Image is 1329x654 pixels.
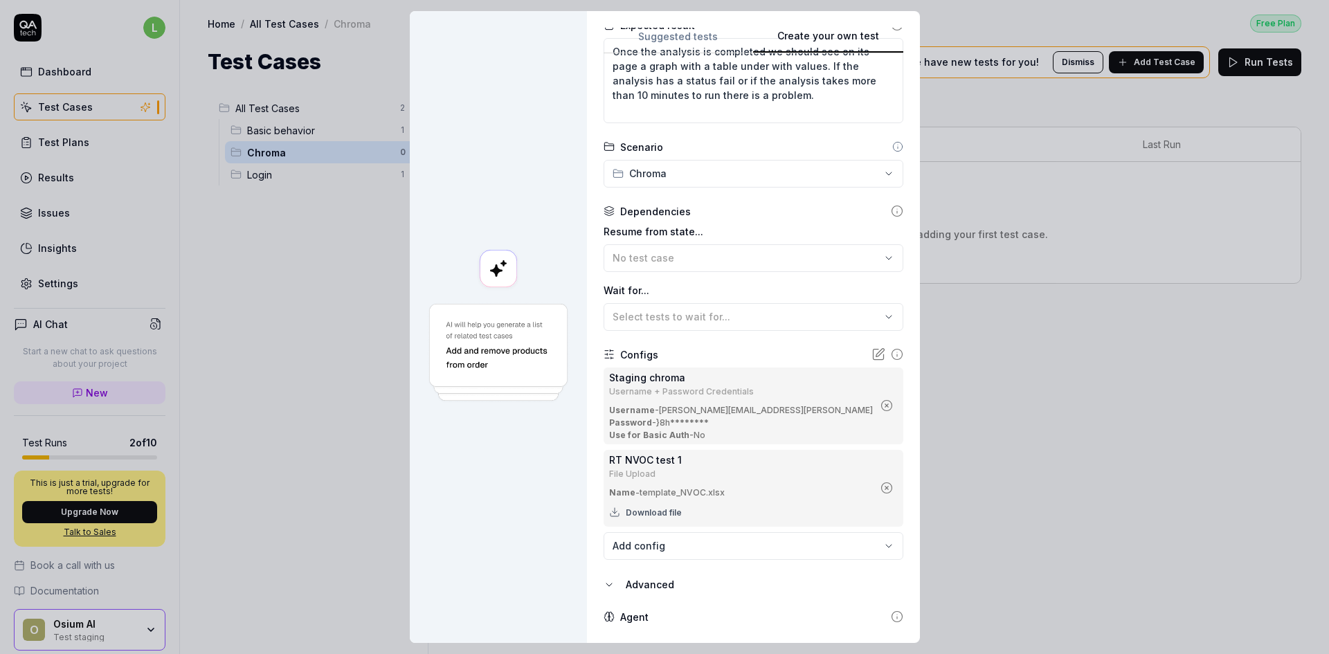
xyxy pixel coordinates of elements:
b: Name [609,487,635,498]
button: Select tests to wait for... [604,303,903,331]
button: Download file [609,502,682,524]
div: Configs [620,347,658,362]
div: - template_NVOC.xlsx [609,487,873,499]
div: Agent [620,610,649,624]
button: No test case [604,244,903,272]
span: Chroma [629,166,667,181]
div: File Upload [609,470,873,478]
button: Advanced [604,576,903,593]
b: Password [609,417,652,428]
div: - [PERSON_NAME][EMAIL_ADDRESS][PERSON_NAME] [609,404,873,417]
div: Staging chroma [609,370,873,385]
b: Username [609,405,655,415]
div: Scenario [620,140,663,154]
div: Username + Password Credentials [609,388,873,396]
b: Use for Basic Auth [609,430,689,440]
label: Wait for... [604,283,903,298]
button: Chroma [604,160,903,188]
div: Dependencies [620,204,691,219]
div: - No [609,429,873,442]
span: Select tests to wait for... [613,311,730,323]
img: Generate a test using AI [426,302,570,403]
button: Create your own test [753,28,903,53]
button: Suggested tests [604,28,754,53]
span: No test case [613,252,674,264]
div: RT NVOC test 1 [609,453,873,467]
div: Advanced [626,576,903,593]
label: Resume from state... [604,224,903,239]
